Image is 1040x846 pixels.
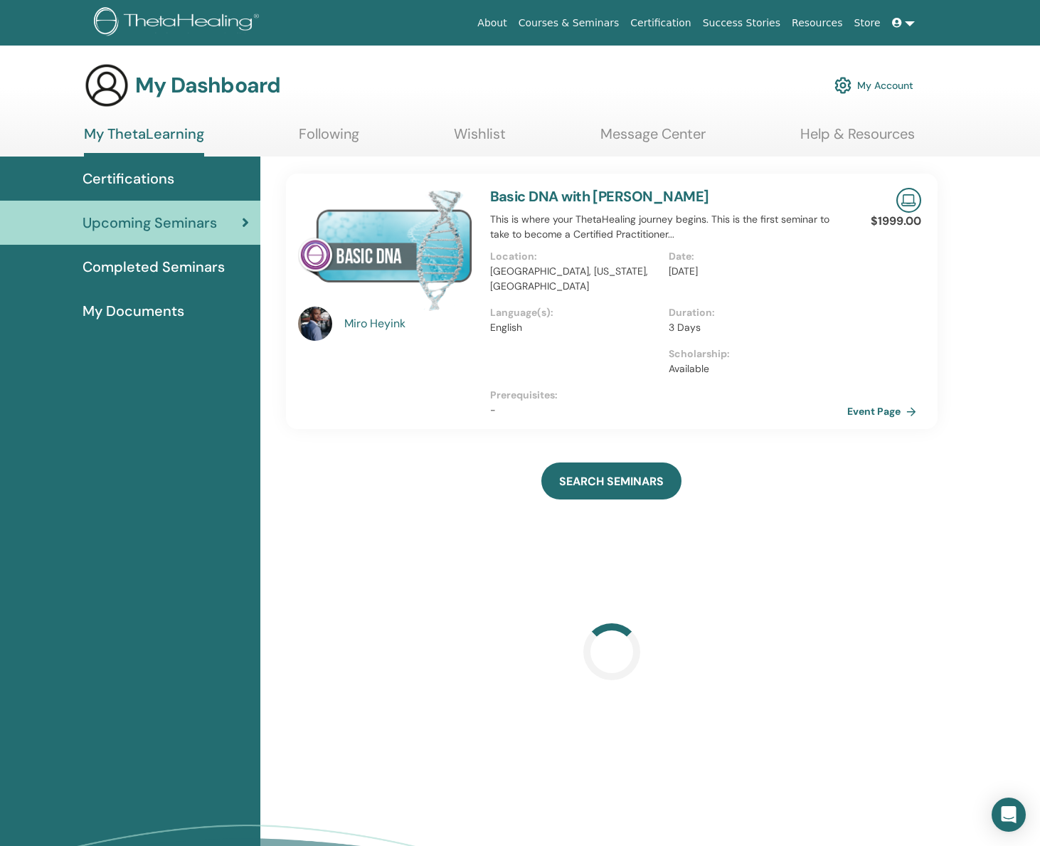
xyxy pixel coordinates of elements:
img: logo.png [94,7,264,39]
p: $1999.00 [871,213,921,230]
p: 3 Days [669,320,839,335]
a: About [472,10,512,36]
p: Available [669,361,839,376]
span: Completed Seminars [83,256,225,277]
a: My ThetaLearning [84,125,204,157]
div: Open Intercom Messenger [992,798,1026,832]
h3: My Dashboard [135,73,280,98]
a: Miro Heyink [344,315,476,332]
p: - [490,403,848,418]
p: Location : [490,249,660,264]
p: This is where your ThetaHealing journey begins. This is the first seminar to take to become a Cer... [490,212,848,242]
a: My Account [834,70,913,101]
p: English [490,320,660,335]
p: Date : [669,249,839,264]
p: [GEOGRAPHIC_DATA], [US_STATE], [GEOGRAPHIC_DATA] [490,264,660,294]
p: Duration : [669,305,839,320]
a: Help & Resources [800,125,915,153]
p: Prerequisites : [490,388,848,403]
a: Event Page [847,401,922,422]
span: Upcoming Seminars [83,212,217,233]
img: Basic DNA [298,188,473,311]
a: Store [849,10,886,36]
a: Following [299,125,359,153]
a: Resources [786,10,849,36]
span: SEARCH SEMINARS [559,474,664,489]
img: cog.svg [834,73,851,97]
p: Scholarship : [669,347,839,361]
a: Wishlist [454,125,506,153]
img: default.jpg [298,307,332,341]
a: Certification [625,10,696,36]
span: My Documents [83,300,184,322]
img: generic-user-icon.jpg [84,63,129,108]
p: Language(s) : [490,305,660,320]
img: Live Online Seminar [896,188,921,213]
p: [DATE] [669,264,839,279]
a: Courses & Seminars [513,10,625,36]
span: Certifications [83,168,174,189]
a: Success Stories [697,10,786,36]
a: Message Center [600,125,706,153]
a: Basic DNA with [PERSON_NAME] [490,187,709,206]
a: SEARCH SEMINARS [541,462,681,499]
